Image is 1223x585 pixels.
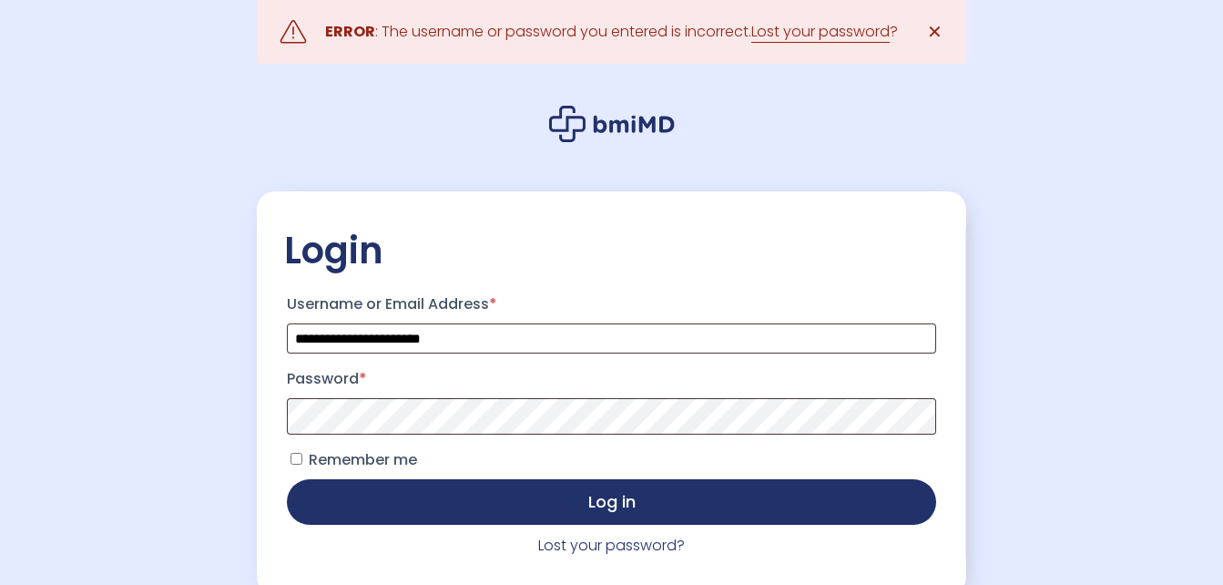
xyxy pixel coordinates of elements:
[284,228,939,273] h2: Login
[287,290,936,319] label: Username or Email Address
[916,14,953,50] a: ✕
[290,453,302,465] input: Remember me
[325,21,375,42] strong: ERROR
[927,19,943,45] span: ✕
[309,449,417,470] span: Remember me
[287,364,936,394] label: Password
[538,535,685,556] a: Lost your password?
[325,19,898,45] div: : The username or password you entered is incorrect. ?
[751,21,890,43] a: Lost your password
[287,479,936,525] button: Log in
